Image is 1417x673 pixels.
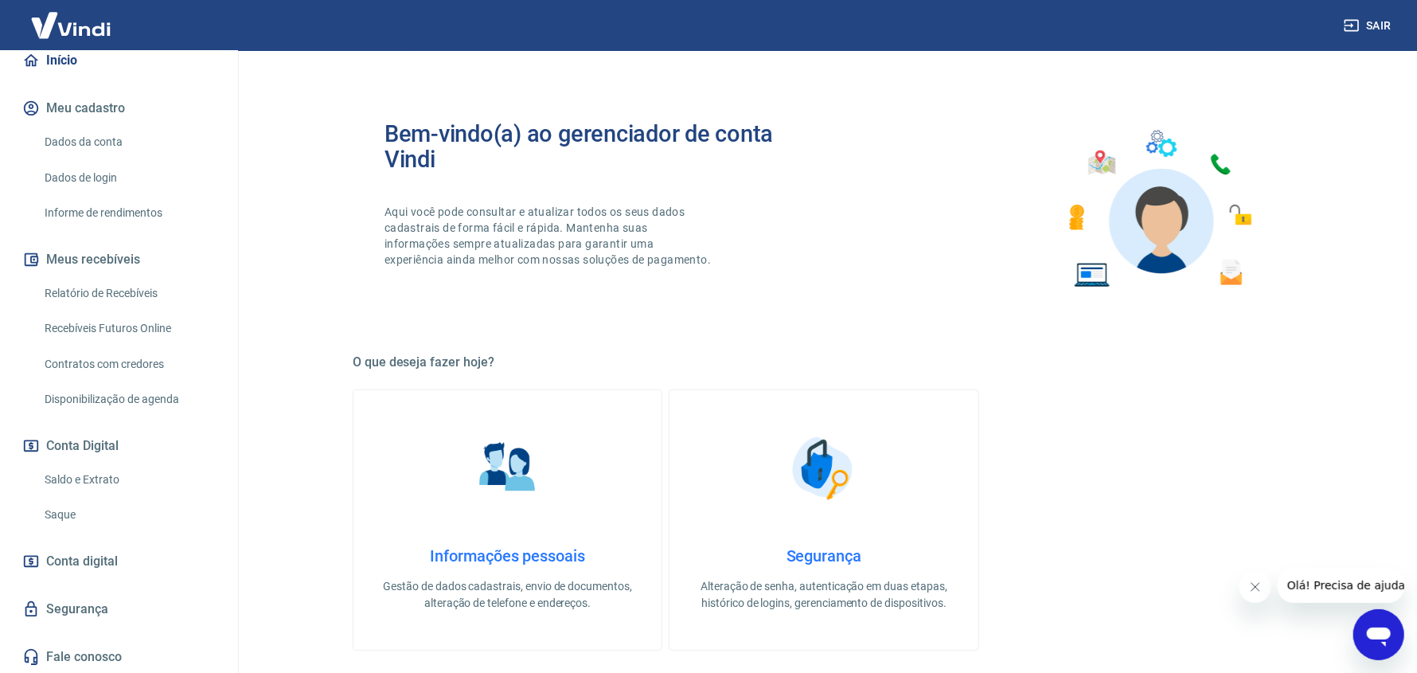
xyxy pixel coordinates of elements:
h4: Segurança [695,546,952,565]
iframe: Fechar mensagem [1239,571,1271,603]
a: Dados da conta [38,126,219,158]
img: Vindi [19,1,123,49]
a: Conta digital [19,544,219,579]
p: Aqui você pode consultar e atualizar todos os seus dados cadastrais de forma fácil e rápida. Mant... [385,204,714,268]
iframe: Botão para abrir a janela de mensagens [1353,609,1404,660]
span: Conta digital [46,550,118,573]
p: Alteração de senha, autenticação em duas etapas, histórico de logins, gerenciamento de dispositivos. [695,578,952,612]
a: Início [19,43,219,78]
a: Disponibilização de agenda [38,383,219,416]
a: Informe de rendimentos [38,197,219,229]
a: Contratos com credores [38,348,219,381]
a: Relatório de Recebíveis [38,277,219,310]
a: Segurança [19,592,219,627]
a: Recebíveis Futuros Online [38,312,219,345]
h5: O que deseja fazer hoje? [353,354,1295,370]
button: Meu cadastro [19,91,219,126]
p: Gestão de dados cadastrais, envio de documentos, alteração de telefone e endereços. [379,578,636,612]
h2: Bem-vindo(a) ao gerenciador de conta Vindi [385,121,824,172]
a: Saque [38,499,219,531]
a: SegurançaSegurançaAlteração de senha, autenticação em duas etapas, histórico de logins, gerenciam... [669,389,978,651]
button: Conta Digital [19,428,219,464]
a: Saldo e Extrato [38,464,219,496]
a: Informações pessoaisInformações pessoaisGestão de dados cadastrais, envio de documentos, alteraçã... [353,389,662,651]
img: Segurança [784,428,864,508]
button: Sair [1341,11,1398,41]
span: Olá! Precisa de ajuda? [10,11,134,24]
button: Meus recebíveis [19,242,219,277]
img: Imagem de um avatar masculino com diversos icones exemplificando as funcionalidades do gerenciado... [1055,121,1263,297]
img: Informações pessoais [468,428,548,508]
a: Dados de login [38,162,219,194]
iframe: Mensagem da empresa [1278,568,1404,603]
h4: Informações pessoais [379,546,636,565]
